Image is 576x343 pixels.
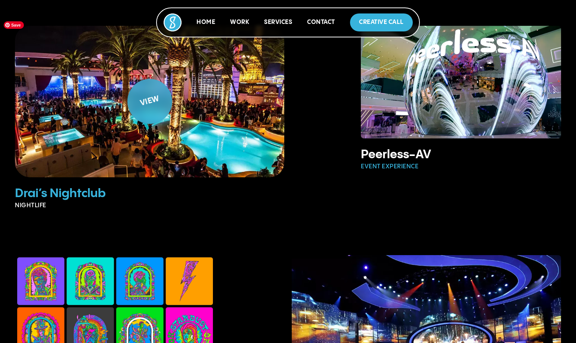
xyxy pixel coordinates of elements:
img: Socialure Logo [164,13,182,31]
span: Save [4,21,24,29]
p: Nightlife [15,201,284,210]
h3: Peerless-AV [361,147,561,162]
p: Event Experience [361,162,561,171]
a: Work [230,19,249,25]
a: Peerless SpherePeerless-AVEvent Experience [361,26,561,171]
a: Services [264,19,292,25]
p: Creative Call [359,18,404,27]
h3: Drai’s Nightclub [15,186,284,201]
a: Contact [307,19,335,25]
a: Drai's NightclubViewDrai’s NightclubNightlife [15,26,284,210]
img: Peerless Sphere [361,26,561,138]
a: Home [196,19,215,25]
